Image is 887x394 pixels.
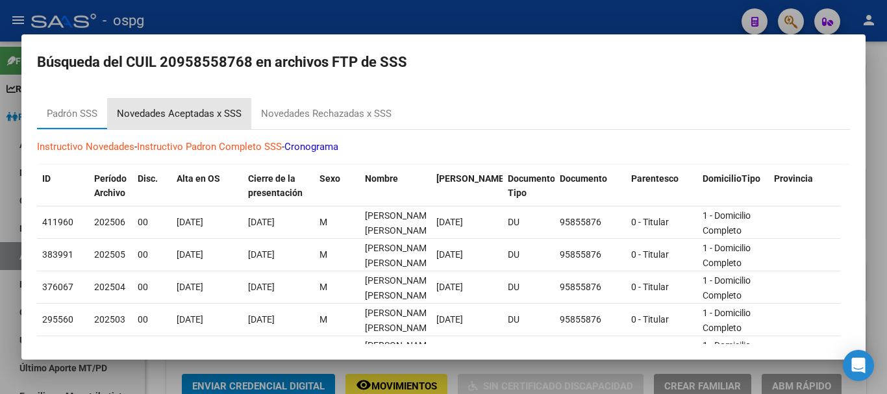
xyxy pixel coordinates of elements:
span: [PERSON_NAME]. [436,173,509,184]
span: [DATE] [177,282,203,292]
div: 00 [138,280,166,295]
datatable-header-cell: Documento [555,165,626,208]
span: M [319,249,327,260]
span: 0 - Titular [631,282,669,292]
span: 0 - Titular [631,217,669,227]
span: M [319,217,327,227]
span: MONCADA MARQUEZ JOSE GREGORIO [365,210,434,236]
span: 202503 [94,314,125,325]
div: 00 [138,312,166,327]
a: Instructivo Padron Completo SSS [137,141,282,153]
span: [DATE] [177,249,203,260]
datatable-header-cell: Sexo [314,165,360,208]
span: Período Archivo [94,173,127,199]
datatable-header-cell: ID [37,165,89,208]
span: Alta en OS [177,173,220,184]
datatable-header-cell: Período Archivo [89,165,132,208]
datatable-header-cell: Cierre de la presentación [243,165,314,208]
span: MONCADA MARQUEZ JOSE GREGORIO [365,340,434,365]
datatable-header-cell: Nombre [360,165,431,208]
datatable-header-cell: Alta en OS [171,165,243,208]
div: 95855876 [560,280,621,295]
datatable-header-cell: Disc. [132,165,171,208]
span: [DATE] [436,249,463,260]
span: MONCADA MARQUEZ JOSE GREGORIO [365,308,434,333]
a: Instructivo Novedades [37,141,134,153]
span: Provincia [774,173,813,184]
span: Cierre de la presentación [248,173,303,199]
p: - - [37,140,850,154]
span: ID [42,173,51,184]
span: 376067 [42,282,73,292]
span: [DATE] [248,314,275,325]
span: 202506 [94,217,125,227]
span: [DATE] [436,282,463,292]
span: 1 - Domicilio Completo [703,275,751,301]
span: 383991 [42,249,73,260]
span: Disc. [138,173,158,184]
h2: Búsqueda del CUIL 20958558768 en archivos FTP de SSS [37,50,850,75]
datatable-header-cell: Documento Tipo [503,165,555,208]
div: Padrón SSS [47,106,97,121]
span: 0 - Titular [631,249,669,260]
span: 202504 [94,282,125,292]
div: 95855876 [560,312,621,327]
span: 1 - Domicilio Completo [703,308,751,333]
span: [DATE] [177,314,203,325]
div: 00 [138,215,166,230]
div: Open Intercom Messenger [843,350,874,381]
span: [DATE] [248,217,275,227]
span: MONCADA MARQUEZ JOSE GREGORIO [365,275,434,301]
span: 411960 [42,217,73,227]
datatable-header-cell: DomicilioTipo [697,165,769,208]
div: DU [508,215,549,230]
span: [DATE] [248,249,275,260]
span: Parentesco [631,173,679,184]
span: [DATE] [436,314,463,325]
span: 1 - Domicilio Completo [703,340,751,365]
span: Nombre [365,173,398,184]
div: 95855876 [560,215,621,230]
div: DU [508,247,549,262]
span: 1 - Domicilio Completo [703,210,751,236]
datatable-header-cell: Provincia [769,165,840,208]
datatable-header-cell: Parentesco [626,165,697,208]
div: 00 [138,247,166,262]
span: Documento Tipo [508,173,555,199]
span: Sexo [319,173,340,184]
div: 95855876 [560,247,621,262]
a: Cronograma [284,141,338,153]
div: DU [508,312,549,327]
div: DU [508,280,549,295]
span: [DATE] [248,282,275,292]
div: Novedades Rechazadas x SSS [261,106,392,121]
span: Documento [560,173,607,184]
span: M [319,314,327,325]
div: Novedades Aceptadas x SSS [117,106,242,121]
span: MONCADA MARQUEZ JOSE GREGORIO [365,243,434,268]
span: 202505 [94,249,125,260]
span: DomicilioTipo [703,173,760,184]
datatable-header-cell: Fecha Nac. [431,165,503,208]
span: 1 - Domicilio Completo [703,243,751,268]
span: 0 - Titular [631,314,669,325]
span: 295560 [42,314,73,325]
span: [DATE] [436,217,463,227]
span: M [319,282,327,292]
span: [DATE] [177,217,203,227]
